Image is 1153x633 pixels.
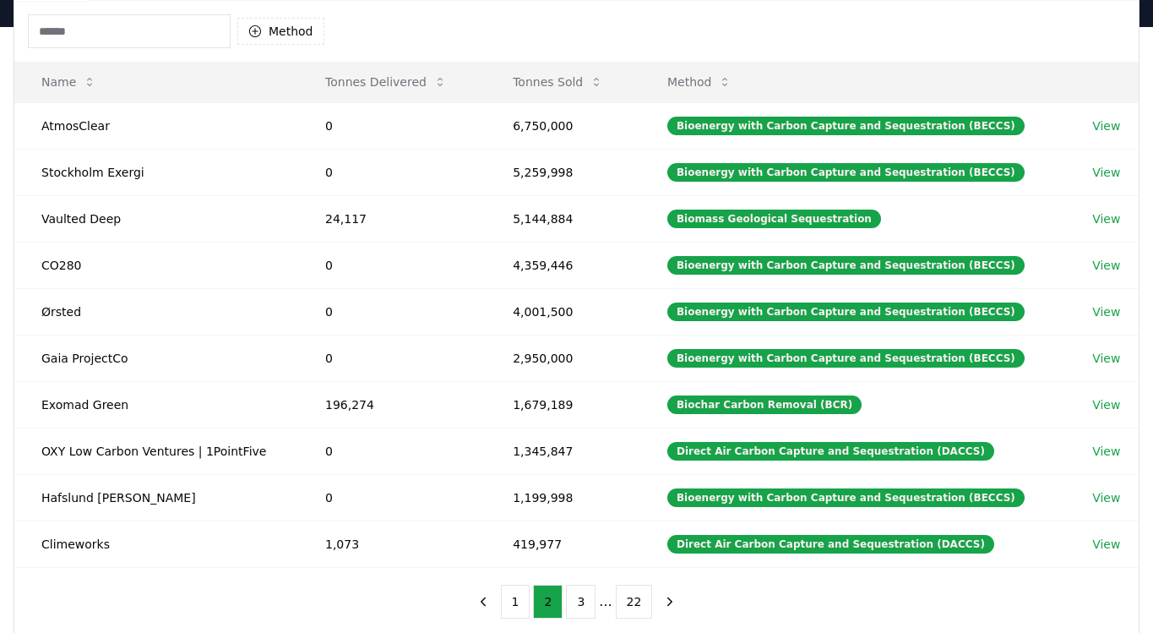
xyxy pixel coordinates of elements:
div: Bioenergy with Carbon Capture and Sequestration (BECCS) [667,303,1025,321]
td: 0 [298,474,486,521]
td: AtmosClear [14,102,298,149]
a: View [1092,396,1120,413]
a: View [1092,257,1120,274]
td: 0 [298,242,486,288]
td: 1,345,847 [486,428,640,474]
a: View [1092,164,1120,181]
td: 0 [298,428,486,474]
td: 24,117 [298,195,486,242]
td: 419,977 [486,521,640,567]
div: Biochar Carbon Removal (BCR) [667,396,862,414]
td: Climeworks [14,521,298,567]
button: Tonnes Sold [499,65,617,99]
button: 1 [501,585,530,619]
a: View [1092,489,1120,506]
a: View [1092,536,1120,553]
div: Bioenergy with Carbon Capture and Sequestration (BECCS) [667,488,1025,507]
div: Bioenergy with Carbon Capture and Sequestration (BECCS) [667,163,1025,182]
td: Gaia ProjectCo [14,335,298,381]
td: 0 [298,149,486,195]
div: Bioenergy with Carbon Capture and Sequestration (BECCS) [667,117,1025,135]
td: 196,274 [298,381,486,428]
td: Ørsted [14,288,298,335]
button: 2 [533,585,563,619]
td: Stockholm Exergi [14,149,298,195]
a: View [1092,303,1120,320]
button: Method [237,18,324,45]
td: 5,259,998 [486,149,640,195]
a: View [1092,350,1120,367]
td: CO280 [14,242,298,288]
td: 0 [298,102,486,149]
td: OXY Low Carbon Ventures | 1PointFive [14,428,298,474]
button: previous page [469,585,498,619]
td: 1,073 [298,521,486,567]
td: 1,679,189 [486,381,640,428]
td: 2,950,000 [486,335,640,381]
td: 4,001,500 [486,288,640,335]
li: ... [599,592,612,612]
div: Bioenergy with Carbon Capture and Sequestration (BECCS) [667,349,1025,368]
div: Bioenergy with Carbon Capture and Sequestration (BECCS) [667,256,1025,275]
td: Hafslund [PERSON_NAME] [14,474,298,521]
button: Method [654,65,746,99]
td: 0 [298,288,486,335]
button: next page [655,585,684,619]
td: 6,750,000 [486,102,640,149]
td: 1,199,998 [486,474,640,521]
a: View [1092,210,1120,227]
div: Direct Air Carbon Capture and Sequestration (DACCS) [667,535,994,554]
div: Biomass Geological Sequestration [667,210,881,228]
a: View [1092,117,1120,134]
td: 0 [298,335,486,381]
td: Exomad Green [14,381,298,428]
td: 5,144,884 [486,195,640,242]
div: Direct Air Carbon Capture and Sequestration (DACCS) [667,442,994,461]
button: Tonnes Delivered [312,65,460,99]
button: 22 [616,585,653,619]
button: Name [28,65,110,99]
td: 4,359,446 [486,242,640,288]
button: 3 [566,585,596,619]
a: View [1092,443,1120,460]
td: Vaulted Deep [14,195,298,242]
